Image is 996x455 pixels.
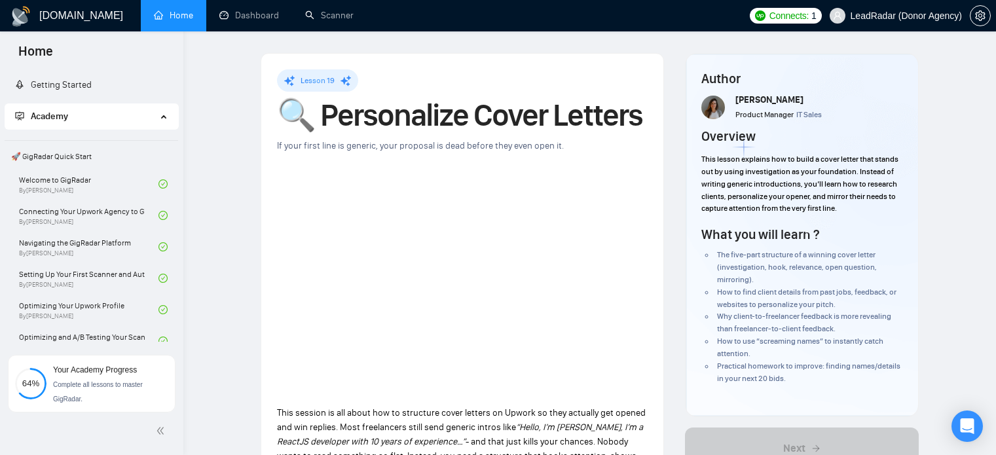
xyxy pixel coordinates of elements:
[277,407,646,433] span: This session is all about how to structure cover letters on Upwork so they actually get opened an...
[796,110,822,119] span: IT Sales
[19,232,158,261] a: Navigating the GigRadar PlatformBy[PERSON_NAME]
[735,94,803,105] span: [PERSON_NAME]
[769,9,809,23] span: Connects:
[156,424,169,437] span: double-left
[755,10,765,21] img: upwork-logo.png
[717,287,896,309] span: How to find client details from past jobs, feedback, or websites to personalize your pitch.
[970,10,991,21] a: setting
[6,143,177,170] span: 🚀 GigRadar Quick Start
[305,10,354,21] a: searchScanner
[158,337,168,346] span: check-circle
[970,10,990,21] span: setting
[158,274,168,283] span: check-circle
[701,127,756,145] h4: Overview
[53,381,143,403] span: Complete all lessons to master GigRadar.
[15,79,92,90] a: rocketGetting Started
[735,110,794,119] span: Product Manager
[717,250,877,284] span: The five-part structure of a winning cover letter (investigation, hook, relevance, open question,...
[701,96,725,119] img: tamara_levit_pic.png
[19,201,158,230] a: Connecting Your Upwork Agency to GigRadarBy[PERSON_NAME]
[19,170,158,198] a: Welcome to GigRadarBy[PERSON_NAME]
[717,312,891,333] span: Why client-to-freelancer feedback is more revealing than freelancer-to-client feedback.
[277,140,564,151] span: If your first line is generic, your proposal is dead before they even open it.
[19,264,158,293] a: Setting Up Your First Scanner and Auto-BidderBy[PERSON_NAME]
[301,76,335,85] span: Lesson 19
[701,155,898,213] span: This lesson explains how to build a cover letter that stands out by using investigation as your f...
[701,69,902,88] h4: Author
[19,295,158,324] a: Optimizing Your Upwork ProfileBy[PERSON_NAME]
[717,361,900,383] span: Practical homework to improve: finding names/details in your next 20 bids.
[53,365,137,374] span: Your Academy Progress
[833,11,842,20] span: user
[811,9,817,23] span: 1
[15,379,46,388] span: 64%
[19,327,158,355] a: Optimizing and A/B Testing Your Scanner for Better Results
[158,242,168,251] span: check-circle
[15,111,68,122] span: Academy
[5,72,178,98] li: Getting Started
[158,179,168,189] span: check-circle
[219,10,279,21] a: dashboardDashboard
[951,410,983,442] div: Open Intercom Messenger
[701,225,819,244] h4: What you will learn ?
[15,111,24,120] span: fund-projection-screen
[31,111,68,122] span: Academy
[10,6,31,27] img: logo
[277,101,648,130] h1: 🔍 Personalize Cover Letters
[154,10,193,21] a: homeHome
[158,211,168,220] span: check-circle
[970,5,991,26] button: setting
[8,42,64,69] span: Home
[158,305,168,314] span: check-circle
[717,337,883,358] span: How to use “screaming names” to instantly catch attention.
